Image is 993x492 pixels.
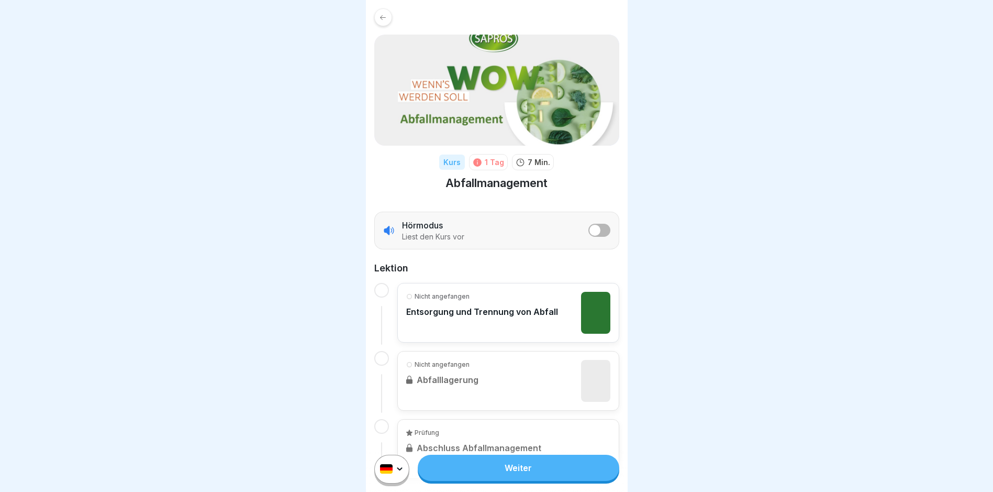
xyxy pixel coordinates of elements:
[588,224,610,237] button: listener mode
[406,307,558,317] p: Entsorgung und Trennung von Abfall
[402,232,464,242] p: Liest den Kurs vor
[418,455,619,481] a: Weiter
[485,157,504,168] div: 1 Tag
[445,176,548,191] h1: Abfallmanagement
[528,157,550,168] p: 7 Min.
[415,292,470,301] p: Nicht angefangen
[374,35,619,146] img: cq4jyt4aaqekzmgfzoj6qg9r.png
[374,262,619,275] h2: Lektion
[406,292,610,334] a: Nicht angefangenEntsorgung und Trennung von Abfall
[439,155,465,170] div: Kurs
[581,292,610,334] img: k99hcpwga1sjbv89h66lds49.png
[402,220,443,231] p: Hörmodus
[380,465,393,474] img: de.svg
